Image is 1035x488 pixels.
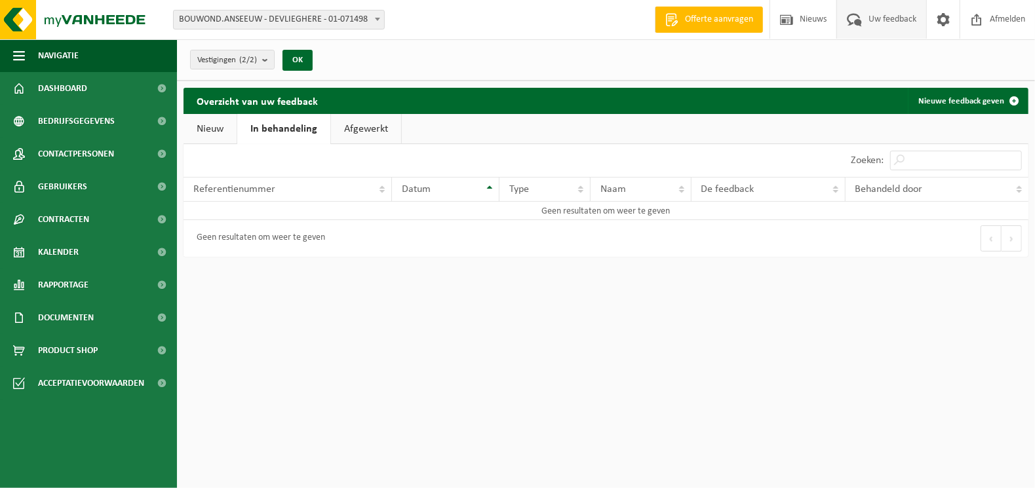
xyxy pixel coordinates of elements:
[331,114,401,144] a: Afgewerkt
[174,10,384,29] span: BOUWOND.ANSEEUW - DEVLIEGHERE - 01-071498
[38,170,87,203] span: Gebruikers
[190,50,275,69] button: Vestigingen(2/2)
[38,203,89,236] span: Contracten
[655,7,763,33] a: Offerte aanvragen
[682,13,756,26] span: Offerte aanvragen
[981,225,1002,252] button: Previous
[908,88,1027,114] a: Nieuwe feedback geven
[184,202,1028,220] td: Geen resultaten om weer te geven
[38,138,114,170] span: Contactpersonen
[197,50,257,70] span: Vestigingen
[38,72,87,105] span: Dashboard
[190,227,325,250] div: Geen resultaten om weer te geven
[402,184,431,195] span: Datum
[701,184,754,195] span: De feedback
[184,114,237,144] a: Nieuw
[38,367,144,400] span: Acceptatievoorwaarden
[855,184,923,195] span: Behandeld door
[184,88,331,113] h2: Overzicht van uw feedback
[509,184,529,195] span: Type
[237,114,330,144] a: In behandeling
[38,334,98,367] span: Product Shop
[851,156,884,166] label: Zoeken:
[600,184,626,195] span: Naam
[1002,225,1022,252] button: Next
[38,301,94,334] span: Documenten
[38,269,88,301] span: Rapportage
[38,39,79,72] span: Navigatie
[173,10,385,29] span: BOUWOND.ANSEEUW - DEVLIEGHERE - 01-071498
[38,105,115,138] span: Bedrijfsgegevens
[38,236,79,269] span: Kalender
[283,50,313,71] button: OK
[193,184,275,195] span: Referentienummer
[239,56,257,64] count: (2/2)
